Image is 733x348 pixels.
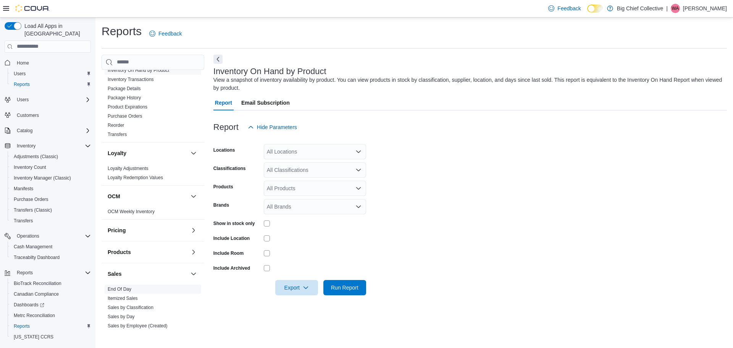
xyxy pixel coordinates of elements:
[241,95,290,110] span: Email Subscription
[11,216,91,225] span: Transfers
[11,290,91,299] span: Canadian Compliance
[14,280,61,286] span: BioTrack Reconciliation
[11,311,58,320] a: Metrc Reconciliation
[189,269,198,278] button: Sales
[11,206,55,215] a: Transfers (Classic)
[108,165,149,172] span: Loyalty Adjustments
[108,86,141,91] a: Package Details
[8,151,94,162] button: Adjustments (Classic)
[102,24,142,39] h1: Reports
[14,196,48,202] span: Purchase Orders
[108,166,149,171] a: Loyalty Adjustments
[14,218,33,224] span: Transfers
[8,252,94,263] button: Traceabilty Dashboard
[323,280,366,295] button: Run Report
[8,332,94,342] button: [US_STATE] CCRS
[17,112,39,118] span: Customers
[158,30,182,37] span: Feedback
[14,126,91,135] span: Catalog
[189,226,198,235] button: Pricing
[14,302,44,308] span: Dashboards
[213,147,235,153] label: Locations
[189,248,198,257] button: Products
[672,4,679,13] span: WA
[666,4,668,13] p: |
[671,4,680,13] div: Wilson Allen
[8,241,94,252] button: Cash Management
[15,5,50,12] img: Cova
[11,290,62,299] a: Canadian Compliance
[108,86,141,92] span: Package Details
[215,95,232,110] span: Report
[108,270,187,278] button: Sales
[11,322,33,331] a: Reports
[14,154,58,160] span: Adjustments (Classic)
[587,5,603,13] input: Dark Mode
[108,95,141,101] span: Package History
[213,76,723,92] div: View a snapshot of inventory availability by product. You can view products in stock by classific...
[108,314,135,320] span: Sales by Day
[108,76,154,83] span: Inventory Transactions
[8,183,94,194] button: Manifests
[17,233,39,239] span: Operations
[213,123,239,132] h3: Report
[617,4,663,13] p: Big Chief Collective
[108,296,138,301] a: Itemized Sales
[108,304,153,311] span: Sales by Classification
[11,69,91,78] span: Users
[189,149,198,158] button: Loyalty
[102,207,204,219] div: OCM
[108,123,124,128] a: Reorder
[11,69,29,78] a: Users
[14,291,59,297] span: Canadian Compliance
[14,207,52,213] span: Transfers (Classic)
[108,149,187,157] button: Loyalty
[146,26,185,41] a: Feedback
[14,268,91,277] span: Reports
[11,322,91,331] span: Reports
[2,125,94,136] button: Catalog
[8,310,94,321] button: Metrc Reconciliation
[11,184,91,193] span: Manifests
[14,126,36,135] button: Catalog
[108,227,126,234] h3: Pricing
[108,323,168,329] a: Sales by Employee (Created)
[14,111,42,120] a: Customers
[11,184,36,193] a: Manifests
[11,279,91,288] span: BioTrack Reconciliation
[8,79,94,90] button: Reports
[11,332,57,342] a: [US_STATE] CCRS
[14,175,71,181] span: Inventory Manager (Classic)
[108,68,169,73] a: Inventory On Hand by Product
[14,141,39,151] button: Inventory
[14,231,91,241] span: Operations
[11,216,36,225] a: Transfers
[14,71,26,77] span: Users
[14,186,33,192] span: Manifests
[8,278,94,289] button: BioTrack Reconciliation
[11,300,91,309] span: Dashboards
[108,131,127,138] span: Transfers
[11,311,91,320] span: Metrc Reconciliation
[17,128,32,134] span: Catalog
[213,265,250,271] label: Include Archived
[2,57,94,68] button: Home
[11,163,91,172] span: Inventory Count
[14,58,91,68] span: Home
[8,289,94,299] button: Canadian Compliance
[108,248,131,256] h3: Products
[189,192,198,201] button: OCM
[2,141,94,151] button: Inventory
[108,209,155,214] a: OCM Weekly Inventory
[108,286,131,292] a: End Of Day
[108,113,142,119] span: Purchase Orders
[11,152,91,161] span: Adjustments (Classic)
[14,312,55,319] span: Metrc Reconciliation
[2,94,94,105] button: Users
[245,120,300,135] button: Hide Parameters
[11,80,91,89] span: Reports
[8,194,94,205] button: Purchase Orders
[108,323,168,329] span: Sales by Employee (Created)
[11,279,65,288] a: BioTrack Reconciliation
